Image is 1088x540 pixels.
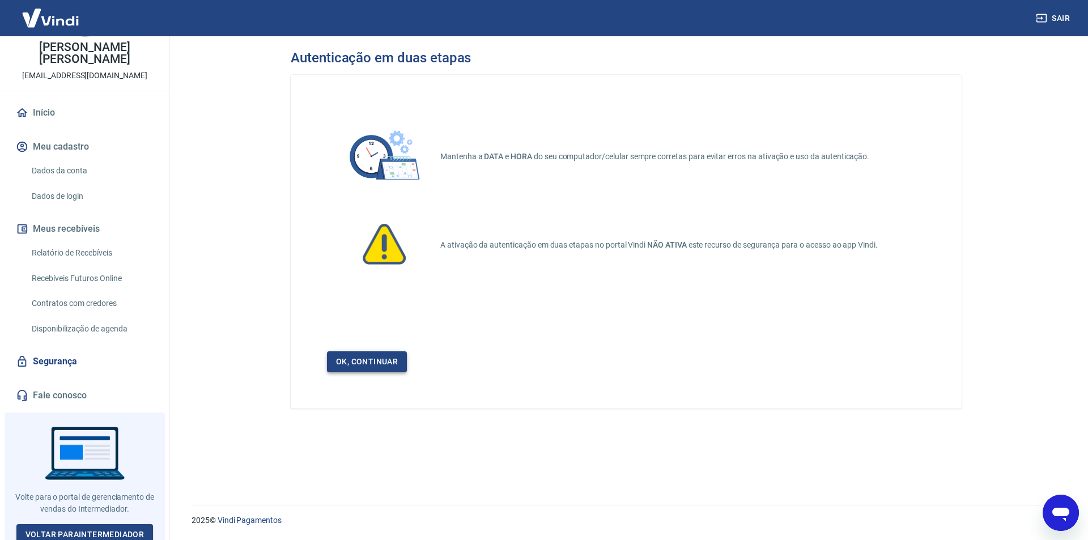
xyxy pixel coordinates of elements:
p: [PERSON_NAME] [PERSON_NAME] [9,41,160,65]
span: HORA [511,152,532,161]
a: Contratos com credores [27,292,156,315]
button: Meu cadastro [14,134,156,159]
a: Segurança [14,349,156,374]
a: Disponibilização de agenda [27,317,156,341]
p: A ativação da autenticação em duas etapas no portal Vindi este recurso de segurança para o acesso... [440,239,925,251]
img: Vindi [14,1,87,35]
p: [EMAIL_ADDRESS][DOMAIN_NAME] [22,70,147,82]
h3: Autenticação em duas etapas [291,50,471,66]
a: Recebíveis Futuros Online [27,267,156,290]
a: Dados da conta [27,159,156,182]
a: Fale conosco [14,383,156,408]
a: Dados de login [27,185,156,208]
button: Sair [1034,8,1074,29]
a: Ok, continuar [327,351,407,372]
p: Mantenha a e do seu computador/celular sempre corretas para evitar erros na ativação e uso da aut... [440,151,925,163]
iframe: Botão para abrir a janela de mensagens [1043,495,1079,531]
img: A ativação da autenticação em duas etapas no portal Vindi NÃO ATIVA este recurso de segurança par... [350,211,418,279]
span: DATA [484,152,503,161]
button: Meus recebíveis [14,216,156,241]
a: Início [14,100,156,125]
a: Vindi Pagamentos [218,516,282,525]
p: 2025 © [192,515,1061,526]
img: Mantenha a DATA e HORA do seu computador/celular sempre corretas para evitar erros na ativação e ... [338,111,429,202]
span: NÃO ATIVA [647,240,688,249]
a: Relatório de Recebíveis [27,241,156,265]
